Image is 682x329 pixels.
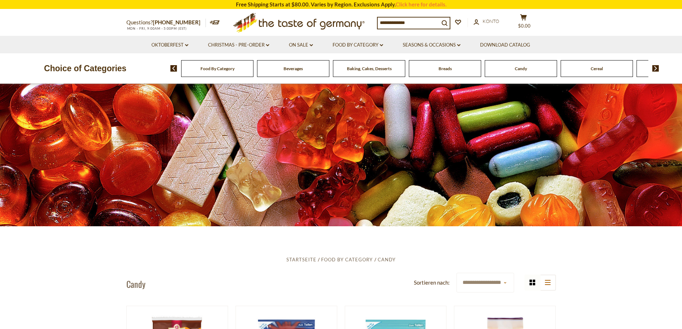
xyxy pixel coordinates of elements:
label: Sortieren nach: [414,278,450,287]
span: $0.00 [518,23,531,29]
a: Cereal [591,66,603,71]
a: Food By Category [321,257,373,262]
span: MON - FRI, 9:00AM - 5:00PM (EST) [126,26,187,30]
span: Konto [483,18,499,24]
h1: Candy [126,279,145,289]
img: previous arrow [170,65,177,72]
a: Click here for details. [396,1,446,8]
a: [PHONE_NUMBER] [153,19,200,25]
a: Beverages [284,66,303,71]
a: Startseite [286,257,316,262]
a: Candy [378,257,396,262]
button: $0.00 [513,14,535,32]
p: Questions? [126,18,206,27]
a: Seasons & Occasions [403,41,460,49]
a: Candy [515,66,527,71]
a: On Sale [289,41,313,49]
a: Konto [474,18,499,25]
a: Food By Category [333,41,383,49]
a: Oktoberfest [151,41,188,49]
a: Baking, Cakes, Desserts [347,66,392,71]
a: Download Catalog [480,41,530,49]
a: Christmas - PRE-ORDER [208,41,269,49]
img: next arrow [652,65,659,72]
a: Breads [439,66,452,71]
a: Food By Category [200,66,234,71]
